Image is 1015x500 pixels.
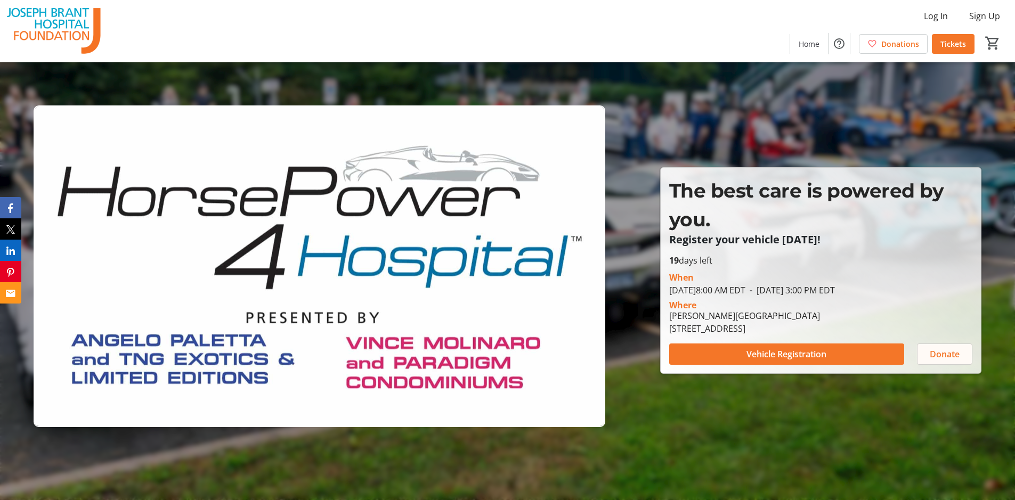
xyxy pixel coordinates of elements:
a: Donations [859,34,928,54]
span: Donate [930,348,960,360]
button: Vehicle Registration [669,343,904,365]
div: [PERSON_NAME][GEOGRAPHIC_DATA] [669,309,820,322]
button: Help [829,33,850,54]
img: The Joseph Brant Hospital Foundation's Logo [6,4,101,58]
span: Donations [881,38,919,50]
p: The best care is powered by you. [669,176,972,234]
button: Log In [915,7,956,24]
span: 19 [669,255,679,266]
a: Home [790,34,828,54]
span: [DATE] 8:00 AM EDT [669,284,745,296]
p: days left [669,254,972,267]
span: Log In [924,10,948,22]
img: Campaign CTA Media Photo [34,105,605,427]
span: Tickets [940,38,966,50]
span: - [745,284,757,296]
div: When [669,271,694,284]
button: Donate [917,343,972,365]
span: Sign Up [969,10,1000,22]
button: Sign Up [961,7,1009,24]
div: Where [669,301,696,309]
span: Vehicle Registration [746,348,826,360]
button: Cart [983,34,1002,53]
a: Tickets [932,34,975,54]
div: [STREET_ADDRESS] [669,322,820,335]
p: Register your vehicle [DATE]! [669,234,972,245]
span: [DATE] 3:00 PM EDT [745,284,835,296]
span: Home [799,38,819,50]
